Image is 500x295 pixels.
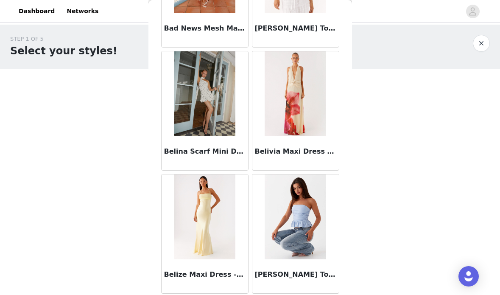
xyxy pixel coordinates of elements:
[255,146,336,157] h3: Belivia Maxi Dress - Yellow Bloom
[458,266,479,287] div: Open Intercom Messenger
[164,23,246,34] h3: Bad News Mesh Maxi Dress - Yellow Floral
[174,174,235,259] img: Belize Maxi Dress - Yellow
[14,2,60,21] a: Dashboard
[469,5,477,18] div: avatar
[265,174,326,259] img: Bella Lou Tube Top - Blue
[10,35,117,43] div: STEP 1 OF 5
[255,270,336,280] h3: [PERSON_NAME] Top - Blue
[61,2,103,21] a: Networks
[164,146,246,157] h3: Belina Scarf Mini Dress - White Polkadot
[265,51,326,136] img: Belivia Maxi Dress - Yellow Bloom
[10,43,117,59] h1: Select your styles!
[174,51,235,136] img: Belina Scarf Mini Dress - White Polkadot
[255,23,336,34] h3: [PERSON_NAME] Top - White
[164,270,246,280] h3: Belize Maxi Dress - Yellow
